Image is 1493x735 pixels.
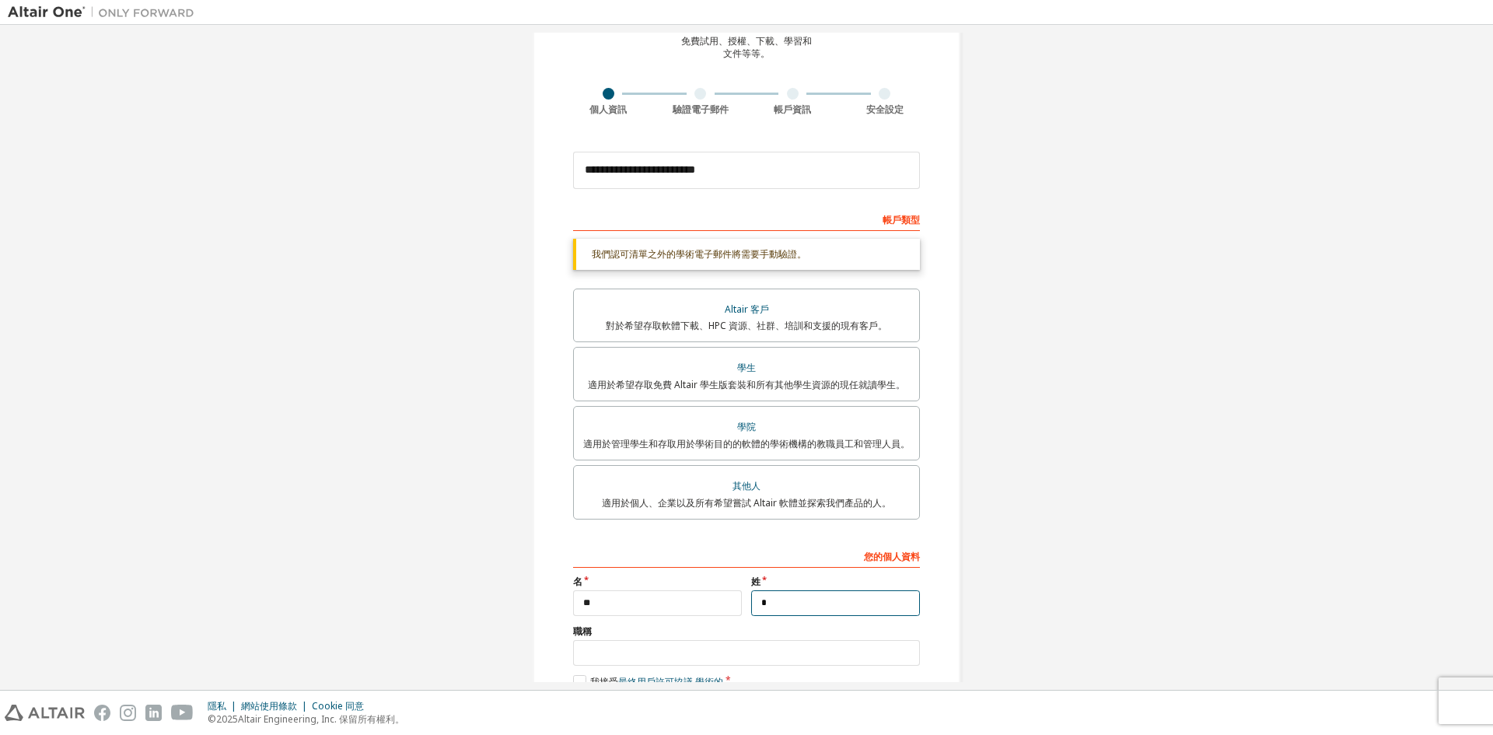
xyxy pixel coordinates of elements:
[171,705,194,721] img: youtube.svg
[208,712,216,726] font: ©
[864,550,920,563] font: 您的個人資料
[737,361,756,374] font: 學生
[723,47,770,60] font: 文件等等。
[94,705,110,721] img: facebook.svg
[5,705,85,721] img: altair_logo.svg
[216,712,238,726] font: 2025
[588,378,905,391] font: 適用於希望存取免費 Altair 學生版套裝和所有其他學生資源的現任就讀學生。
[592,247,806,261] font: 我們認可清單之外的學術電子郵件將需要手動驗證。
[774,103,811,116] font: 帳戶資訊
[751,575,760,588] font: 姓
[695,675,723,688] font: 學術的
[733,479,760,492] font: 其他人
[8,5,202,20] img: 牽牛星一號
[120,705,136,721] img: instagram.svg
[145,705,162,721] img: linkedin.svg
[681,34,812,47] font: 免費試用、授權、下載、學習和
[590,675,618,688] font: 我接受
[737,420,756,433] font: 學院
[866,103,904,116] font: 安全設定
[589,103,627,116] font: 個人資訊
[606,319,887,332] font: 對於希望存取軟體下載、HPC 資源、社群、培訓和支援的現有客戶。
[573,625,592,638] font: 職稱
[883,213,920,226] font: 帳戶類型
[618,675,693,688] font: 最終用戶許可協議
[673,103,729,116] font: 驗證電子郵件
[238,712,404,726] font: Altair Engineering, Inc. 保留所有權利。
[602,496,891,509] font: 適用於個人、企業以及所有希望嘗試 Altair 軟體並探索我們產品的人。
[583,437,910,450] font: 適用於管理學生和存取用於學術目的的軟體的學術機構的教職員工和管理人員。
[208,699,226,712] font: 隱私
[725,303,769,316] font: Altair 客戶
[312,699,364,712] font: Cookie 同意
[241,699,297,712] font: 網站使用條款
[573,575,582,588] font: 名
